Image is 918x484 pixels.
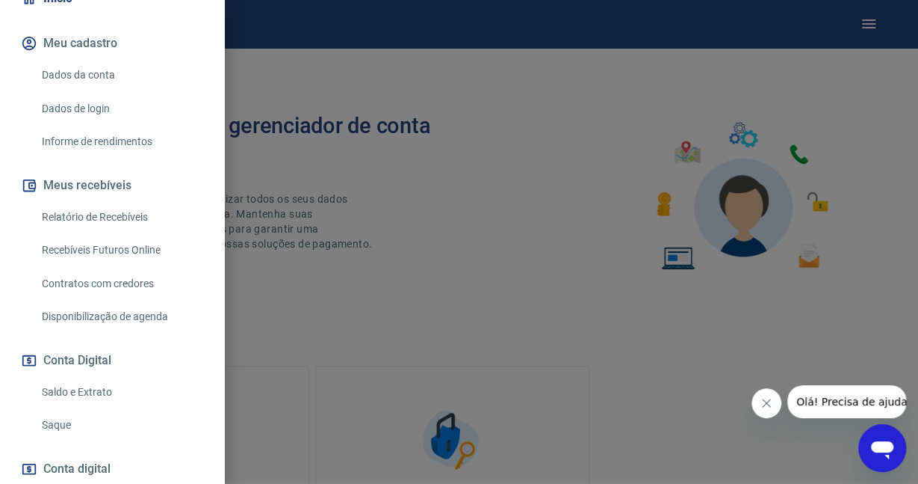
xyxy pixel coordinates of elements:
[9,10,125,22] span: Olá! Precisa de ajuda?
[36,60,206,91] a: Dados da conta
[43,459,111,480] span: Conta digital
[36,94,206,124] a: Dados de login
[858,424,906,472] iframe: Button to launch messaging window
[36,269,206,299] a: Contratos com credores
[36,202,206,233] a: Relatório de Recebíveis
[36,126,206,157] a: Informe de rendimentos
[18,27,206,60] button: Meu cadastro
[18,344,206,377] button: Conta Digital
[36,301,206,332] a: Disponibilização de agenda
[36,410,206,441] a: Saque
[36,235,206,266] a: Recebíveis Futuros Online
[18,169,206,202] button: Meus recebíveis
[751,388,781,418] iframe: Close message
[36,377,206,408] a: Saldo e Extrato
[787,385,906,418] iframe: Message from company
